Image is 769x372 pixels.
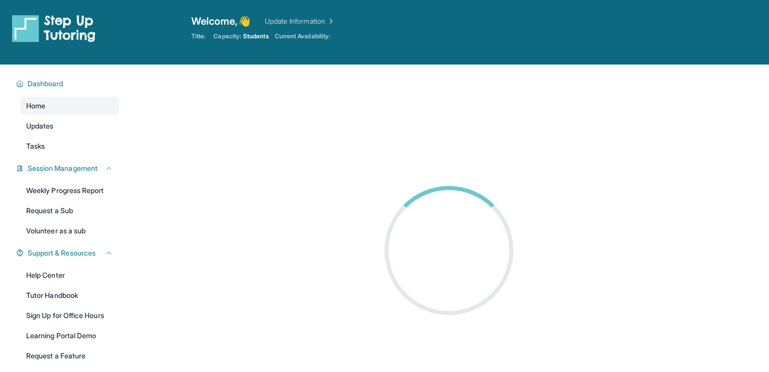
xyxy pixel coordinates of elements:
a: Volunteer as a sub [20,222,119,240]
img: Chevron Right [325,16,335,26]
a: Update Information [265,16,335,26]
a: Learning Portal Demo [20,327,119,345]
a: Weekly Progress Report [20,181,119,200]
a: Home [20,97,119,115]
a: Request a Sub [20,202,119,220]
span: Welcome, 👋 [191,14,251,28]
span: Tasks [26,141,45,151]
button: Session Management [24,163,113,173]
img: logo [12,14,96,42]
span: Updates [26,121,54,131]
button: Dashboard [24,79,113,89]
a: Help Center [20,266,119,284]
span: Home [26,101,45,111]
a: Request a Feature [20,347,119,365]
span: Title: [191,32,205,40]
span: Support & Resources [28,248,96,258]
a: Sign Up for Office Hours [20,306,119,325]
span: Students [243,32,269,40]
span: Capacity: [213,32,241,40]
a: Updates [20,117,119,135]
span: Dashboard [28,79,63,89]
a: Tutor Handbook [20,286,119,304]
button: Support & Resources [24,248,113,258]
a: Tasks [20,137,119,155]
span: Current Availability: [275,32,330,40]
span: Session Management [28,163,98,173]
